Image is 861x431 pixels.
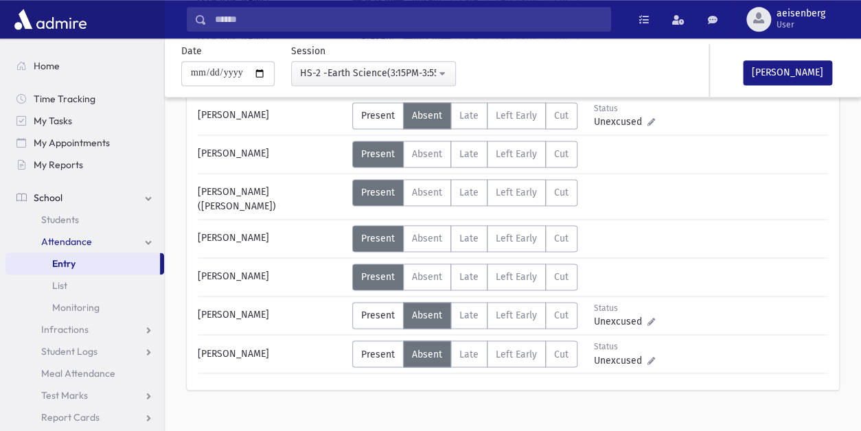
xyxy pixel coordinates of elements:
[554,187,569,198] span: Cut
[5,110,164,132] a: My Tasks
[191,179,352,213] div: [PERSON_NAME] ([PERSON_NAME])
[207,7,610,32] input: Search
[352,179,577,206] div: AttTypes
[191,225,352,252] div: [PERSON_NAME]
[5,362,164,384] a: Meal Attendance
[34,191,62,204] span: School
[181,44,202,58] label: Date
[554,148,569,160] span: Cut
[412,233,442,244] span: Absent
[291,61,456,86] button: HS-2 -Earth Science(3:15PM-3:55PM)
[361,310,395,321] span: Present
[352,225,577,252] div: AttTypes
[594,102,655,115] div: Status
[412,110,442,121] span: Absent
[5,406,164,428] a: Report Cards
[361,110,395,121] span: Present
[41,345,97,358] span: Student Logs
[41,323,89,336] span: Infractions
[777,8,825,19] span: aeisenberg
[34,60,60,72] span: Home
[191,264,352,290] div: [PERSON_NAME]
[5,275,164,296] a: List
[743,60,832,85] button: [PERSON_NAME]
[496,271,537,283] span: Left Early
[41,235,92,248] span: Attendance
[459,310,479,321] span: Late
[41,367,115,380] span: Meal Attendance
[361,148,395,160] span: Present
[496,348,537,360] span: Left Early
[52,257,76,270] span: Entry
[5,132,164,154] a: My Appointments
[554,310,569,321] span: Cut
[41,389,88,401] span: Test Marks
[5,384,164,406] a: Test Marks
[352,302,577,329] div: AttTypes
[594,353,647,367] span: Unexcused
[34,137,110,149] span: My Appointments
[352,264,577,290] div: AttTypes
[412,148,442,160] span: Absent
[5,296,164,318] a: Monitoring
[412,348,442,360] span: Absent
[594,115,647,129] span: Unexcused
[496,148,537,160] span: Left Early
[459,271,479,283] span: Late
[352,141,577,167] div: AttTypes
[594,314,647,329] span: Unexcused
[459,348,479,360] span: Late
[554,348,569,360] span: Cut
[5,231,164,253] a: Attendance
[554,233,569,244] span: Cut
[5,55,164,77] a: Home
[352,340,577,367] div: AttTypes
[191,302,352,329] div: [PERSON_NAME]
[34,93,95,105] span: Time Tracking
[52,279,67,292] span: List
[41,411,100,423] span: Report Cards
[41,213,79,226] span: Students
[191,340,352,367] div: [PERSON_NAME]
[34,115,72,127] span: My Tasks
[352,102,577,129] div: AttTypes
[34,159,83,171] span: My Reports
[496,110,537,121] span: Left Early
[52,301,100,314] span: Monitoring
[361,348,395,360] span: Present
[5,187,164,209] a: School
[412,310,442,321] span: Absent
[459,233,479,244] span: Late
[554,110,569,121] span: Cut
[496,233,537,244] span: Left Early
[361,187,395,198] span: Present
[11,5,90,33] img: AdmirePro
[5,209,164,231] a: Students
[291,44,325,58] label: Session
[459,187,479,198] span: Late
[5,154,164,176] a: My Reports
[412,187,442,198] span: Absent
[459,148,479,160] span: Late
[594,302,655,314] div: Status
[5,253,160,275] a: Entry
[5,318,164,340] a: Infractions
[554,271,569,283] span: Cut
[459,110,479,121] span: Late
[412,271,442,283] span: Absent
[300,66,436,80] div: HS-2 -Earth Science(3:15PM-3:55PM)
[594,340,655,353] div: Status
[5,88,164,110] a: Time Tracking
[191,141,352,167] div: [PERSON_NAME]
[5,340,164,362] a: Student Logs
[777,19,825,30] span: User
[496,310,537,321] span: Left Early
[191,102,352,129] div: [PERSON_NAME]
[496,187,537,198] span: Left Early
[361,233,395,244] span: Present
[361,271,395,283] span: Present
